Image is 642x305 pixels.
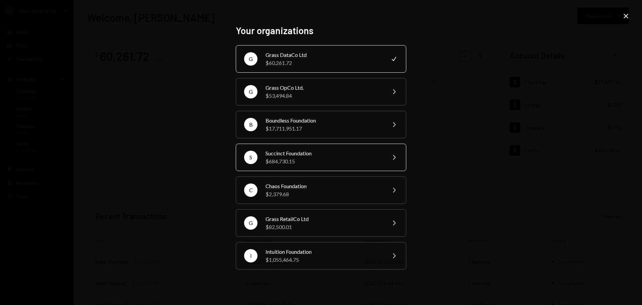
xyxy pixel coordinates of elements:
div: $53,494.84 [265,92,382,100]
div: C [244,183,257,197]
button: CChaos Foundation$2,379.68 [236,176,406,204]
button: BBoundless Foundation$17,711,951.17 [236,111,406,138]
div: G [244,216,257,230]
div: Intuition Foundation [265,248,382,256]
button: IIntuition Foundation$1,055,464.75 [236,242,406,270]
div: Grass RetailCo Ltd [265,215,382,223]
button: GGrass RetailCo Ltd$82,500.01 [236,209,406,237]
div: $17,711,951.17 [265,125,382,133]
div: I [244,249,257,262]
div: G [244,85,257,98]
div: $2,379.68 [265,190,382,198]
div: Grass OpCo Ltd. [265,84,382,92]
div: Grass DataCo Ltd [265,51,382,59]
div: G [244,52,257,66]
button: GGrass DataCo Ltd$60,261.72 [236,45,406,73]
div: $82,500.01 [265,223,382,231]
div: Succinct Foundation [265,149,382,157]
div: $684,730.15 [265,157,382,165]
button: GGrass OpCo Ltd.$53,494.84 [236,78,406,105]
div: S [244,151,257,164]
div: $1,055,464.75 [265,256,382,264]
div: B [244,118,257,131]
h2: Your organizations [236,24,406,37]
div: Chaos Foundation [265,182,382,190]
button: SSuccinct Foundation$684,730.15 [236,144,406,171]
div: Boundless Foundation [265,117,382,125]
div: $60,261.72 [265,59,382,67]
